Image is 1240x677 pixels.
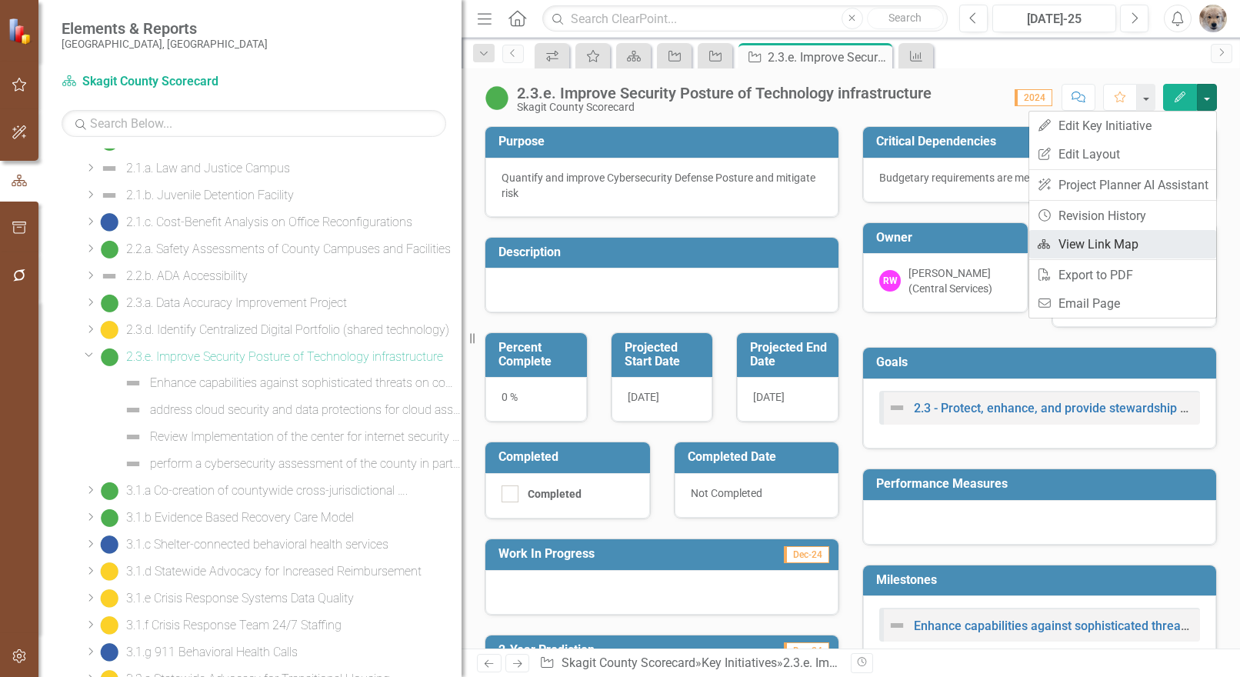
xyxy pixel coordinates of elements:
div: 2.3.e. Improve Security Posture of Technology infrastructure [783,655,1108,670]
div: address cloud security and data protections for cloud assets [150,403,462,417]
a: 2.3.d. Identify Centralized Digital Portfolio (shared technology) [96,318,449,342]
img: No Information [100,535,118,554]
img: On Target [100,348,118,366]
h3: Projected End Date [750,341,831,368]
div: 0 % [485,377,587,422]
p: Quantify and improve Cybersecurity Defense Posture and mitigate risk [502,170,822,201]
img: No Information [100,213,118,232]
img: Caution [100,616,118,635]
img: Not Defined [100,159,118,178]
input: Search ClearPoint... [542,5,948,32]
img: Not Defined [124,428,142,446]
span: Search [888,12,922,24]
div: 2.1.a. Law and Justice Campus [126,162,290,175]
img: No Information [100,643,118,662]
a: View Link Map [1029,230,1216,258]
a: 3.1.g 911 Behavioral Health Calls [96,640,298,665]
div: 3.1.f Crisis Response Team 24/7 Staffing [126,619,342,632]
a: 3.1.e Crisis Response Systems Data Quality [96,586,354,611]
span: 2024 [1015,89,1052,106]
div: Skagit County Scorecard [517,102,932,113]
div: 3.1.a Co-creation of countywide cross-jurisdictional …. [126,484,408,498]
p: Budgetary requirements are met [879,170,1200,185]
div: 2.1.c. Cost-Benefit Analysis on Office Reconfigurations [126,215,412,229]
img: Not Defined [124,455,142,473]
button: Search [867,8,944,29]
img: Not Defined [888,616,906,635]
div: 2.1.b. Juvenile Detention Facility [126,188,294,202]
span: [DATE] [628,391,659,403]
span: Dec-24 [784,546,829,563]
img: On Target [100,294,118,312]
div: 2.3.a. Data Accuracy Improvement Project [126,296,347,310]
a: 2.2.b. ADA Accessibility [96,264,248,288]
img: Ken Hansen [1199,5,1227,32]
a: Project Planner AI Assistant [1029,171,1216,199]
a: address cloud security and data protections for cloud assets [120,398,462,422]
a: 2.1.c. Cost-Benefit Analysis on Office Reconfigurations [96,210,412,235]
a: Export to PDF [1029,261,1216,289]
img: On Target [100,509,118,527]
div: 2.3.e. Improve Security Posture of Technology infrastructure [768,48,888,67]
h3: Milestones [876,573,1208,587]
h3: Percent Complete [498,341,579,368]
span: [DATE] [753,391,785,403]
a: Revision History [1029,202,1216,230]
img: On Target [485,85,509,110]
h3: Performance Measures [876,477,1208,491]
a: Skagit County Scorecard [62,73,254,91]
a: Edit Key Initiative [1029,112,1216,140]
img: Not Defined [100,267,118,285]
h3: Critical Dependencies [876,135,1208,148]
h3: 2-Year Prediction [498,643,722,657]
span: Elements & Reports [62,19,268,38]
h3: Description [498,245,831,259]
div: 3.1.b Evidence Based Recovery Care Model [126,511,354,525]
a: 3.1.b Evidence Based Recovery Care Model [96,505,354,530]
div: [PERSON_NAME] (Central Services) [908,265,1012,296]
input: Search Below... [62,110,446,137]
img: Not Defined [124,374,142,392]
a: Review Implementation of the center for internet security controls implementation group 2 [120,425,462,449]
div: 3.1.e Crisis Response Systems Data Quality [126,592,354,605]
img: Caution [100,562,118,581]
a: perform a cybersecurity assessment of the county in partnership with CISA [120,452,462,476]
div: 3.1.d Statewide Advocacy for Increased Reimbursement [126,565,422,579]
a: 2.3.a. Data Accuracy Improvement Project [96,291,347,315]
div: Enhance capabilities against sophisticated threats on commonly attached systems and endpoints. [150,376,462,390]
div: 2.2.a. Safety Assessments of County Campuses and Facilities [126,242,451,256]
div: Not Completed [675,473,839,518]
a: Enhance capabilities against sophisticated threats on commonly attached systems and endpoints. [120,371,462,395]
h3: Completed [498,450,642,464]
img: Caution [100,321,118,339]
img: Not Defined [124,401,142,419]
div: 2.3.e. Improve Security Posture of Technology infrastructure [126,350,443,364]
h3: Work In Progress [498,547,722,561]
a: Skagit County Scorecard [562,655,695,670]
div: 2.3.d. Identify Centralized Digital Portfolio (shared technology) [126,323,449,337]
div: Review Implementation of the center for internet security controls implementation group 2 [150,430,462,444]
img: On Target [100,482,118,500]
a: 2.1.a. Law and Justice Campus [96,156,290,181]
h3: Purpose [498,135,831,148]
img: On Target [100,240,118,258]
div: 3.1.c Shelter-connected behavioral health services [126,538,388,552]
a: 3.1.c Shelter-connected behavioral health services [96,532,388,557]
a: 3.1.f Crisis Response Team 24/7 Staffing [96,613,342,638]
h3: Completed Date [688,450,832,464]
h3: Goals [876,355,1208,369]
div: 2.2.b. ADA Accessibility [126,269,248,283]
a: 2.3.e. Improve Security Posture of Technology infrastructure [96,345,443,369]
a: Email Page [1029,289,1216,318]
a: Edit Layout [1029,140,1216,168]
div: [DATE]-25 [998,10,1111,28]
img: Not Defined [100,186,118,205]
h3: Owner [876,231,1020,245]
div: perform a cybersecurity assessment of the county in partnership with CISA [150,457,462,471]
a: 3.1.d Statewide Advocacy for Increased Reimbursement [96,559,422,584]
a: 2.2.a. Safety Assessments of County Campuses and Facilities [96,237,451,262]
div: RW [879,270,901,292]
button: [DATE]-25 [992,5,1116,32]
div: » » [539,655,839,672]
